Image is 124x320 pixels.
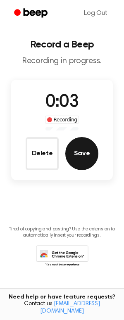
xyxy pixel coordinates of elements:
[40,301,100,314] a: [EMAIL_ADDRESS][DOMAIN_NAME]
[7,226,117,239] p: Tired of copying and pasting? Use the extension to automatically insert your recordings.
[8,5,55,21] a: Beep
[7,40,117,50] h1: Record a Beep
[45,116,79,124] div: Recording
[45,94,79,111] span: 0:03
[26,137,59,170] button: Delete Audio Record
[5,301,119,315] span: Contact us
[76,3,116,23] a: Log Out
[7,56,117,66] p: Recording in progress.
[65,137,98,170] button: Save Audio Record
